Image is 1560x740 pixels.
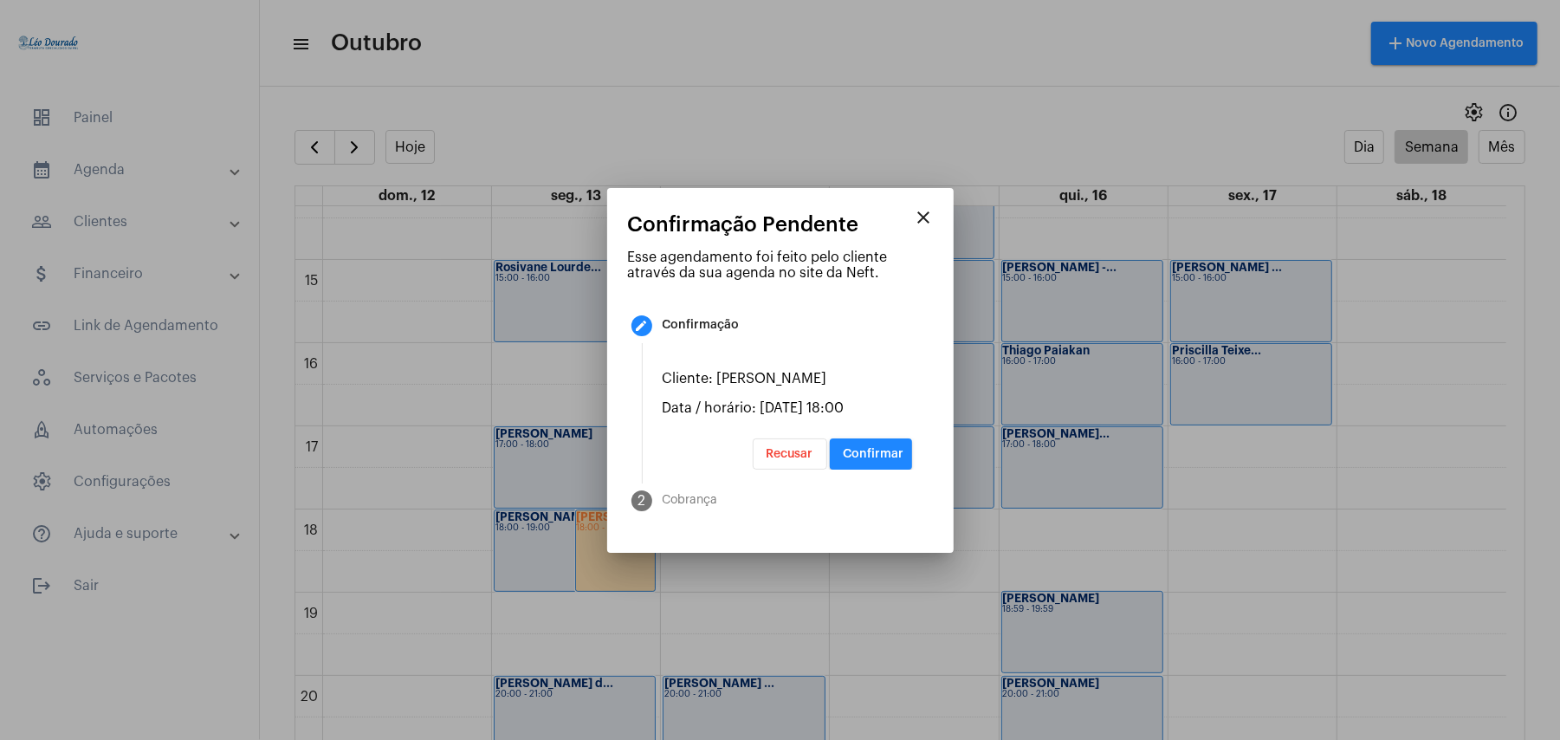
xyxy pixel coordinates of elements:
[753,438,827,470] button: Recusar
[767,448,813,460] span: Recusar
[663,400,912,416] p: Data / horário: [DATE] 18:00
[663,494,718,507] div: Cobrança
[663,371,912,386] p: Cliente: [PERSON_NAME]
[914,207,935,228] mat-icon: close
[635,319,649,333] mat-icon: create
[628,213,859,236] span: Confirmação Pendente
[638,493,645,509] span: 2
[628,250,933,281] p: Esse agendamento foi feito pelo cliente através da sua agenda no site da Neft.
[830,438,912,470] button: Confirmar
[663,319,740,332] div: Confirmação
[844,448,904,460] span: Confirmar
